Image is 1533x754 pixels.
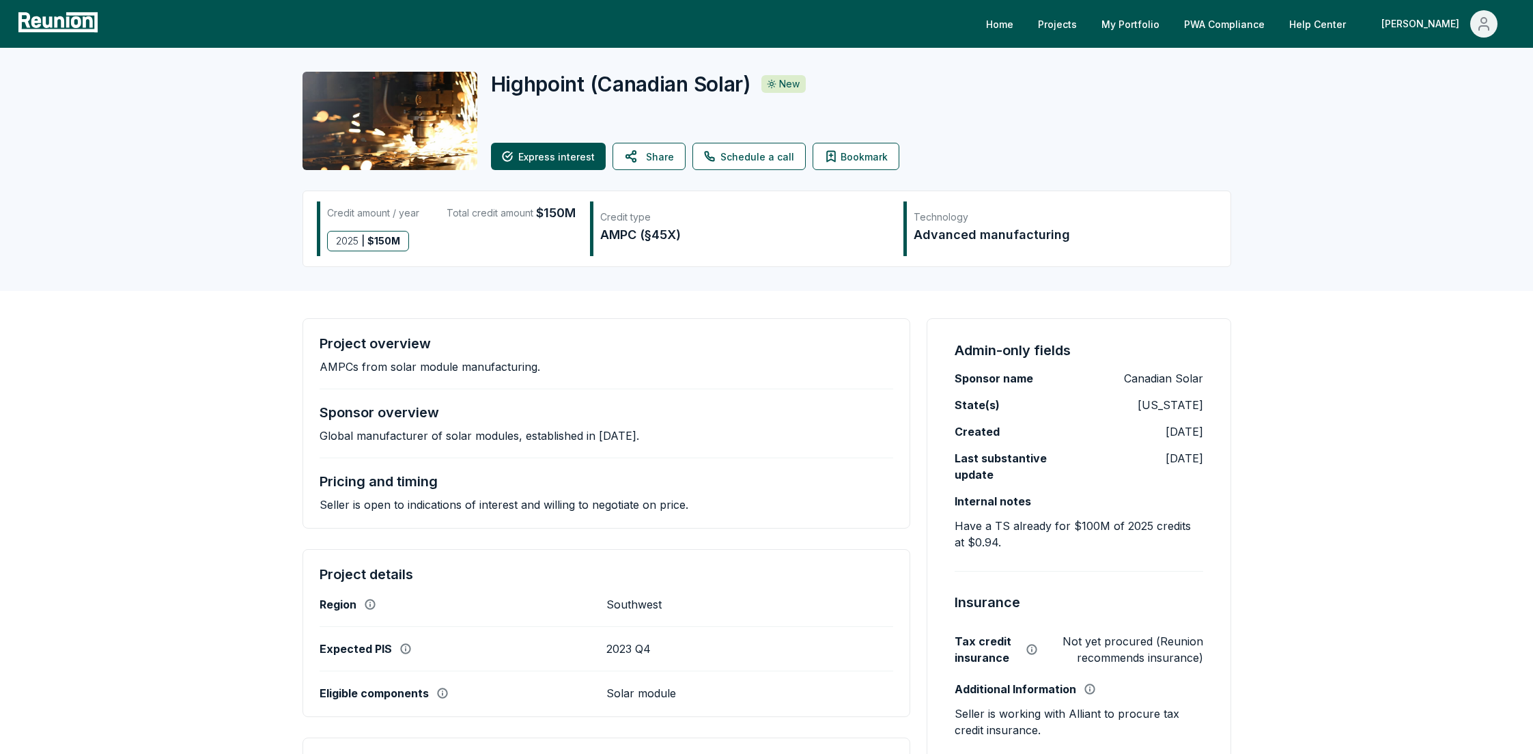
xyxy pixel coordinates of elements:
[320,498,688,512] p: Seller is open to indications of interest and willing to negotiate on price.
[955,341,1071,360] h4: Admin-only fields
[1091,10,1170,38] a: My Portfolio
[1166,450,1203,466] p: [DATE]
[1124,370,1203,387] p: Canadian Solar
[779,77,800,91] p: New
[613,143,686,170] button: Share
[367,232,400,251] span: $ 150M
[361,232,365,251] span: |
[975,10,1024,38] a: Home
[1027,10,1088,38] a: Projects
[1370,10,1508,38] button: [PERSON_NAME]
[1054,633,1203,666] p: Not yet procured (Reunion recommends insurance)
[955,397,1000,413] label: State(s)
[955,493,1031,509] label: Internal notes
[536,204,576,223] span: $150M
[320,473,438,490] h4: Pricing and timing
[955,706,1203,738] p: Seller is working with Alliant to procure tax credit insurance.
[606,642,651,656] p: 2023 Q4
[320,642,392,656] label: Expected PIS
[1278,10,1357,38] a: Help Center
[590,72,751,96] span: ( Canadian Solar )
[955,370,1033,387] label: Sponsor name
[491,72,751,96] h2: Highpoint
[975,10,1519,38] nav: Main
[303,72,477,170] img: Highpoint
[955,592,1020,613] h4: Insurance
[336,232,358,251] span: 2025
[320,404,439,421] h4: Sponsor overview
[914,210,1203,224] div: Technology
[955,633,1018,666] label: Tax credit insurance
[692,143,806,170] a: Schedule a call
[1381,10,1465,38] div: [PERSON_NAME]
[320,566,894,583] h4: Project details
[600,225,889,245] div: AMPC (§45X)
[955,450,1079,483] label: Last substantive update
[955,681,1076,697] label: Additional Information
[813,143,899,170] button: Bookmark
[1138,397,1203,413] p: [US_STATE]
[320,335,431,352] h4: Project overview
[955,518,1203,550] p: Have a TS already for $100M of 2025 credits at $0.94.
[320,598,356,611] label: Region
[327,204,419,223] div: Credit amount / year
[600,210,889,224] div: Credit type
[320,360,540,374] p: AMPCs from solar module manufacturing.
[914,225,1203,245] div: Advanced manufacturing
[606,598,662,611] p: Southwest
[1166,423,1203,440] p: [DATE]
[320,686,429,700] label: Eligible components
[1173,10,1276,38] a: PWA Compliance
[606,686,676,700] p: Solar module
[320,429,639,443] p: Global manufacturer of solar modules, established in [DATE].
[955,423,1000,440] label: Created
[447,204,576,223] div: Total credit amount
[491,143,606,170] button: Express interest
